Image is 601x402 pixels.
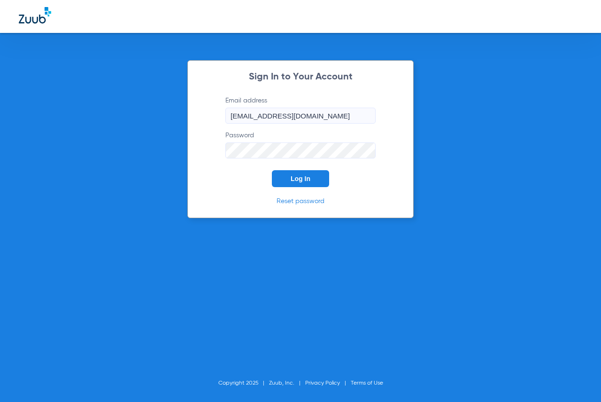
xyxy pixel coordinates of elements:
[19,7,51,24] img: Zuub Logo
[225,131,376,158] label: Password
[225,142,376,158] input: Password
[225,96,376,124] label: Email address
[305,380,340,386] a: Privacy Policy
[277,198,324,205] a: Reset password
[272,170,329,187] button: Log In
[269,378,305,388] li: Zuub, Inc.
[554,357,601,402] iframe: Chat Widget
[351,380,383,386] a: Terms of Use
[291,175,310,182] span: Log In
[225,108,376,124] input: Email address
[211,72,390,82] h2: Sign In to Your Account
[218,378,269,388] li: Copyright 2025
